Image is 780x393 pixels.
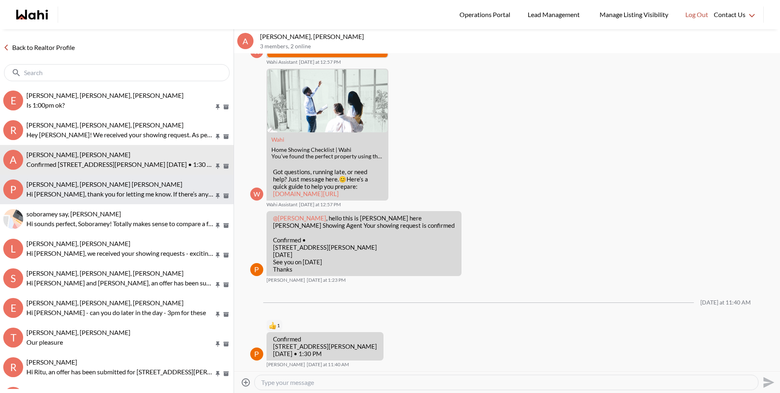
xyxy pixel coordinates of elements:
[250,263,263,276] div: Paul Sharma
[758,373,777,391] button: Send
[3,239,23,259] div: L
[26,337,214,347] p: Our pleasure
[214,133,221,140] button: Pin
[273,236,455,273] p: Confirmed • [STREET_ADDRESS][PERSON_NAME] [DATE] See you on [DATE] Thanks
[214,222,221,229] button: Pin
[250,348,263,361] img: P
[26,151,130,158] span: [PERSON_NAME], [PERSON_NAME]
[3,268,23,288] div: S
[26,328,130,336] span: [PERSON_NAME], [PERSON_NAME]
[26,299,184,307] span: [PERSON_NAME], [PERSON_NAME], [PERSON_NAME]
[261,378,752,387] textarea: Type your message
[307,361,349,368] time: 2025-10-01T15:40:15.035Z
[26,308,214,317] p: Hi [PERSON_NAME] - can you do later in the day - 3pm for these
[26,269,184,277] span: [PERSON_NAME], [PERSON_NAME], [PERSON_NAME]
[24,69,211,77] input: Search
[222,370,230,377] button: Archive
[16,10,48,19] a: Wahi homepage
[3,328,23,348] div: T
[3,209,23,229] img: s
[26,278,214,288] p: Hi [PERSON_NAME] and [PERSON_NAME], an offer has been submitted for [STREET_ADDRESS][PERSON_NAME]...
[222,341,230,348] button: Archive
[266,319,387,332] div: Reaction list
[260,32,777,41] p: [PERSON_NAME], [PERSON_NAME]
[3,179,23,199] div: P
[26,91,184,99] span: [PERSON_NAME], [PERSON_NAME], [PERSON_NAME]
[3,357,23,377] div: R
[266,59,297,65] span: Wahi Assistant
[26,219,214,229] p: Hi sounds perfect, Soboramey! Totally makes sense to compare a few options. Just let us know if y...
[214,192,221,199] button: Pin
[214,252,221,259] button: Pin
[250,188,263,201] div: W
[26,160,214,169] p: Confirmed [STREET_ADDRESS][PERSON_NAME] [DATE] • 1:30 PM
[269,322,280,329] button: Reactions: like
[3,150,23,170] div: A
[26,121,184,129] span: [PERSON_NAME], [PERSON_NAME], [PERSON_NAME]
[222,133,230,140] button: Archive
[273,214,455,229] p: , hello this is [PERSON_NAME] here [PERSON_NAME] Showing Agent Your showing request is confirmed
[3,209,23,229] div: soboramey say, Michelle
[214,311,221,318] button: Pin
[26,189,214,199] p: Hi [PERSON_NAME], thank you for letting me know. If there’s any property you’d like to see this w...
[222,281,230,288] button: Archive
[3,120,23,140] div: R
[277,322,280,329] span: 1
[700,299,751,306] div: [DATE] at 11:40 AM
[222,222,230,229] button: Archive
[266,361,305,368] span: [PERSON_NAME]
[214,341,221,348] button: Pin
[3,298,23,318] div: E
[260,43,777,50] p: 3 members , 2 online
[271,147,383,153] div: Home Showing Checklist | Wahi
[214,370,221,377] button: Pin
[273,335,377,357] p: Confirmed [STREET_ADDRESS][PERSON_NAME] [DATE] • 1:30 PM
[214,163,221,170] button: Pin
[250,263,263,276] img: P
[26,100,214,110] p: Is 1:00pm ok?
[26,367,214,377] p: Hi Ritu, an offer has been submitted for [STREET_ADDRESS][PERSON_NAME]. If you’re still intereste...
[267,69,388,132] img: Home Showing Checklist | Wahi
[307,277,346,283] time: 2025-09-30T17:23:58.688Z
[26,180,182,188] span: [PERSON_NAME], [PERSON_NAME] [PERSON_NAME]
[214,104,221,110] button: Pin
[26,248,214,258] p: Hi [PERSON_NAME], we received your showing requests - exciting 🎉 . We will be in touch shortly.
[266,201,297,208] span: Wahi Assistant
[250,348,263,361] div: Paul Sharma
[528,9,583,20] span: Lead Management
[273,190,339,197] a: [DOMAIN_NAME][URL]
[266,277,305,283] span: [PERSON_NAME]
[339,175,347,183] span: 😊
[3,91,23,110] div: E
[459,9,513,20] span: Operations Portal
[222,192,230,199] button: Archive
[237,33,253,49] div: A
[597,9,671,20] span: Manage Listing Visibility
[214,281,221,288] button: Pin
[26,358,77,366] span: [PERSON_NAME]
[271,136,284,143] a: Attachment
[222,252,230,259] button: Archive
[26,210,121,218] span: soboramey say, [PERSON_NAME]
[222,311,230,318] button: Archive
[26,240,130,247] span: [PERSON_NAME], [PERSON_NAME]
[685,9,708,20] span: Log Out
[222,163,230,170] button: Archive
[222,104,230,110] button: Archive
[299,201,341,208] time: 2025-09-30T16:57:12.660Z
[26,130,214,140] p: Hey [PERSON_NAME]! We received your showing request. As per our original conversation, after a co...
[273,168,382,197] p: Got questions, running late, or need help? Just message here. Here’s a quick guide to help you pr...
[271,153,383,160] div: You’ve found the perfect property using the Wahi app. Now what? Book a showing instantly and foll...
[299,59,341,65] time: 2025-09-30T16:57:12.574Z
